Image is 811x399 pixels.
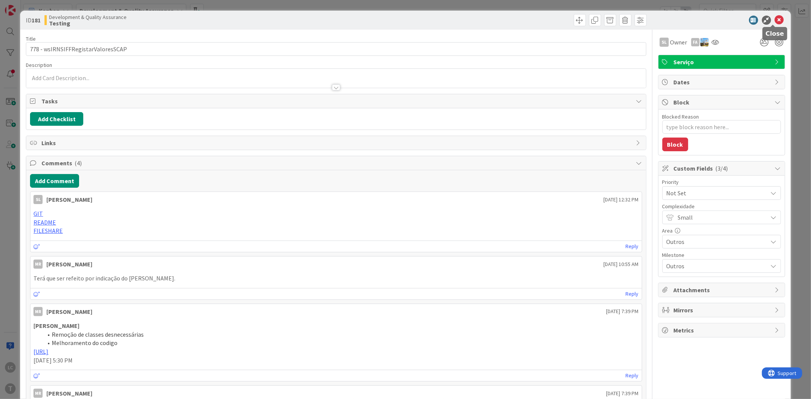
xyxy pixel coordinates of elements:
[700,38,709,46] img: DG
[606,307,639,315] span: [DATE] 7:39 PM
[670,38,687,47] span: Owner
[33,348,48,355] a: [URL]
[662,204,781,209] div: Complexidade
[26,16,41,25] span: ID
[674,326,771,335] span: Metrics
[674,98,771,107] span: Block
[33,260,43,269] div: MR
[49,14,127,20] span: Development & Quality Assurance
[49,20,127,26] b: Testing
[606,389,639,397] span: [DATE] 7:39 PM
[674,57,771,66] span: Serviço
[46,260,92,269] div: [PERSON_NAME]
[52,339,117,347] span: Melhoramento do codigo
[674,285,771,294] span: Attachments
[660,38,669,47] div: SL
[33,322,79,329] strong: [PERSON_NAME]
[674,164,771,173] span: Custom Fields
[662,179,781,185] div: Priority
[662,252,781,258] div: Milestone
[41,158,632,168] span: Comments
[75,159,82,167] span: ( 4 )
[691,38,700,46] div: FA
[26,35,36,42] label: Title
[662,138,688,151] button: Block
[30,174,79,188] button: Add Comment
[33,227,63,234] a: FILESHARE
[667,236,764,247] span: Outros
[41,138,632,147] span: Links
[41,97,632,106] span: Tasks
[662,113,699,120] label: Blocked Reason
[46,195,92,204] div: [PERSON_NAME]
[678,212,764,223] span: Small
[716,165,728,172] span: ( 3/4 )
[626,371,639,380] a: Reply
[33,195,43,204] div: SL
[667,188,764,198] span: Not Set
[26,42,646,56] input: type card name here...
[604,196,639,204] span: [DATE] 12:32 PM
[667,261,764,271] span: Outros
[674,78,771,87] span: Dates
[33,210,43,217] a: GIT
[626,242,639,251] a: Reply
[16,1,35,10] span: Support
[33,218,56,226] a: README
[33,389,43,398] div: MR
[30,112,83,126] button: Add Checklist
[52,331,144,338] span: Remoção de classes desnecessárias
[26,62,52,68] span: Description
[33,307,43,316] div: MR
[662,228,781,233] div: Area
[46,389,92,398] div: [PERSON_NAME]
[33,274,638,283] p: Terá que ser refeito por indicação do [PERSON_NAME].
[32,16,41,24] b: 181
[46,307,92,316] div: [PERSON_NAME]
[626,289,639,299] a: Reply
[674,306,771,315] span: Mirrors
[766,30,784,37] h5: Close
[604,260,639,268] span: [DATE] 10:55 AM
[33,356,73,364] span: [DATE] 5:30 PM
